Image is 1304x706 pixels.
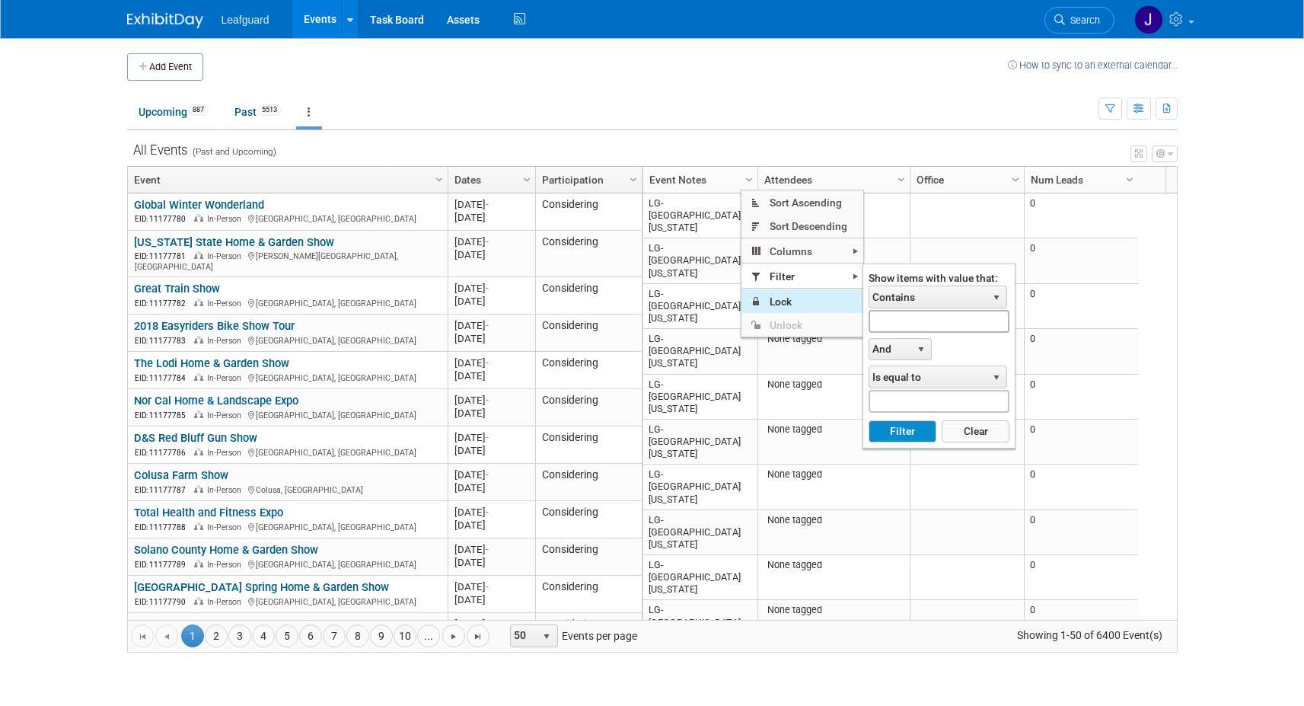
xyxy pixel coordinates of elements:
td: 0 [1024,420,1138,465]
span: Go to the next page [448,631,460,643]
div: [GEOGRAPHIC_DATA], [GEOGRAPHIC_DATA] [134,557,441,570]
a: Go to the previous page [155,625,178,647]
span: Filter [741,264,863,288]
img: In-Person Event [194,597,203,605]
span: EID: 11177790 [135,598,192,606]
div: None tagged [764,559,904,571]
span: 5513 [257,104,282,116]
span: - [486,618,489,630]
div: [PERSON_NAME][GEOGRAPHIC_DATA], [GEOGRAPHIC_DATA] [134,249,441,272]
a: Office [917,167,1014,193]
a: Total Health and Fitness Expo [134,506,283,519]
button: Clear [942,420,1009,443]
div: [GEOGRAPHIC_DATA], [GEOGRAPHIC_DATA] [134,371,441,384]
span: Go to the previous page [161,631,173,643]
div: None tagged [764,423,904,436]
span: In-Person [207,485,246,495]
a: Solano County Home & Garden Show [134,543,318,557]
span: In-Person [207,299,246,308]
img: In-Person Event [194,560,203,567]
div: Colusa, [GEOGRAPHIC_DATA] [134,483,441,496]
a: 5 [276,625,298,647]
div: [GEOGRAPHIC_DATA], [GEOGRAPHIC_DATA] [134,595,441,608]
a: D&S Red Bluff Gun Show [134,431,257,445]
div: [DATE] [454,506,528,519]
span: Sort Descending [741,214,863,238]
div: None tagged [764,604,904,616]
td: 0 [1024,555,1138,600]
span: EID: 11177783 [135,337,192,345]
a: Search [1044,7,1114,34]
img: ExhibitDay [127,13,203,28]
a: How to sync to an external calendar... [1008,59,1178,71]
td: 0 [1024,238,1138,283]
div: None tagged [764,514,904,526]
div: [GEOGRAPHIC_DATA], [GEOGRAPHIC_DATA] [134,212,441,225]
span: Sort Ascending [741,190,863,214]
div: [DATE] [454,295,528,308]
a: Dates [454,167,525,193]
span: - [486,283,489,294]
div: [DATE] [454,580,528,593]
td: Considering [535,426,642,464]
a: Go to the first page [131,625,154,647]
span: select [990,372,1003,384]
span: Column Settings [895,174,907,186]
span: (Past and Upcoming) [188,146,276,157]
td: 0 [1024,375,1138,420]
div: [DATE] [454,593,528,606]
span: Column Settings [743,174,755,186]
span: EID: 11177788 [135,523,192,532]
td: 0 [1024,329,1138,374]
td: LG-[GEOGRAPHIC_DATA][US_STATE] [643,193,757,238]
a: 6 [299,625,322,647]
span: Search [1065,14,1100,26]
div: [DATE] [454,543,528,556]
td: 0 [1024,600,1138,645]
a: Column Settings [625,167,642,190]
td: Considering [535,389,642,426]
span: Columns [741,239,863,263]
td: Considering [535,576,642,613]
div: [DATE] [454,356,528,369]
img: In-Person Event [194,411,203,418]
a: [GEOGRAPHIC_DATA] Spring Home & Garden Show [134,580,389,594]
span: EID: 11177789 [135,561,192,569]
span: In-Person [207,522,246,532]
span: In-Person [207,214,246,224]
span: 887 [188,104,209,116]
a: Colusa Farm Show [134,468,228,482]
a: Sacramento AutoRama [134,618,250,631]
img: In-Person Event [194,214,203,222]
div: [DATE] [454,394,528,407]
span: 1 [181,625,204,647]
span: - [486,395,489,406]
div: [DATE] [454,319,528,332]
td: LG-[GEOGRAPHIC_DATA][US_STATE] [643,465,757,510]
span: Is equal to [869,366,987,388]
span: - [486,506,489,518]
div: [GEOGRAPHIC_DATA], [GEOGRAPHIC_DATA] [134,334,441,347]
span: Column Settings [521,174,533,186]
td: LG-[GEOGRAPHIC_DATA][US_STATE] [643,420,757,465]
span: 50 [511,625,537,647]
a: Event Notes [649,167,748,193]
div: [GEOGRAPHIC_DATA], [GEOGRAPHIC_DATA] [134,446,441,458]
span: In-Person [207,448,246,458]
a: Participation [542,167,632,193]
td: Considering [535,613,642,650]
span: - [486,469,489,481]
td: 0 [1024,284,1138,329]
a: Past5513 [223,97,293,126]
a: Go to the last page [467,625,489,647]
span: select [990,292,1003,304]
a: 9 [370,625,393,647]
button: Add Event [127,53,203,81]
a: Nor Cal Home & Landscape Expo [134,394,298,407]
a: The Lodi Home & Garden Show [134,356,289,370]
span: Column Settings [627,174,639,186]
div: [DATE] [454,282,528,295]
td: 0 [1024,193,1138,238]
td: LG-[GEOGRAPHIC_DATA][US_STATE] [643,600,757,645]
td: Considering [535,315,642,352]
